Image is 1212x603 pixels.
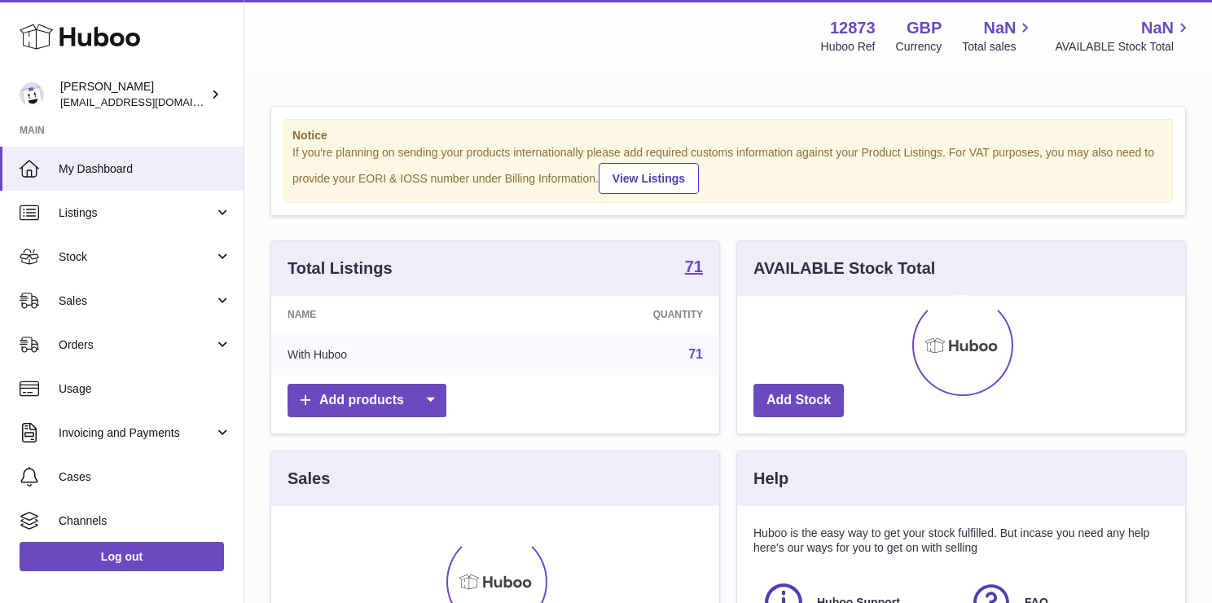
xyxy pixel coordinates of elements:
strong: 12873 [830,17,876,39]
a: Log out [20,542,224,571]
span: AVAILABLE Stock Total [1055,39,1192,55]
h3: AVAILABLE Stock Total [753,257,935,279]
span: Channels [59,513,231,529]
strong: Notice [292,128,1164,143]
span: Cases [59,469,231,485]
span: Orders [59,337,214,353]
div: Huboo Ref [821,39,876,55]
span: NaN [1141,17,1174,39]
a: Add Stock [753,384,844,417]
span: [EMAIL_ADDRESS][DOMAIN_NAME] [60,95,239,108]
span: Usage [59,381,231,397]
h3: Sales [288,468,330,490]
span: Listings [59,205,214,221]
div: [PERSON_NAME] [60,79,207,110]
strong: GBP [907,17,942,39]
a: NaN Total sales [962,17,1034,55]
a: NaN AVAILABLE Stock Total [1055,17,1192,55]
h3: Help [753,468,788,490]
td: With Huboo [271,333,507,376]
p: Huboo is the easy way to get your stock fulfilled. But incase you need any help here's our ways f... [753,526,1169,557]
span: Total sales [962,39,1034,55]
a: 71 [685,258,703,278]
a: 71 [688,347,703,361]
div: If you're planning on sending your products internationally please add required customs informati... [292,145,1164,194]
div: Currency [896,39,942,55]
img: tikhon.oleinikov@sleepandglow.com [20,82,44,107]
span: My Dashboard [59,161,231,177]
span: Stock [59,249,214,265]
strong: 71 [685,258,703,275]
a: View Listings [599,163,699,194]
span: Sales [59,293,214,309]
span: NaN [983,17,1016,39]
span: Invoicing and Payments [59,425,214,441]
th: Quantity [507,296,719,333]
th: Name [271,296,507,333]
a: Add products [288,384,446,417]
h3: Total Listings [288,257,393,279]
